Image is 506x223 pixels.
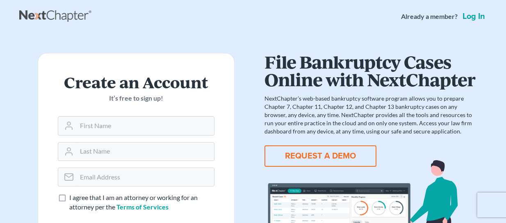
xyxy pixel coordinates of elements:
[58,94,214,103] p: It’s free to sign up!
[116,203,169,211] a: Terms of Services
[69,193,198,211] span: I agree that I am an attorney or working for an attorney per the
[264,94,475,136] p: NextChapter’s web-based bankruptcy software program allows you to prepare Chapter 7, Chapter 11, ...
[77,168,214,186] input: Email Address
[461,12,487,21] a: Log in
[401,12,458,21] strong: Already a member?
[264,145,376,167] button: REQUEST A DEMO
[264,53,475,88] h1: File Bankruptcy Cases Online with NextChapter
[77,143,214,161] input: Last Name
[58,73,214,90] h2: Create an Account
[77,117,214,135] input: First Name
